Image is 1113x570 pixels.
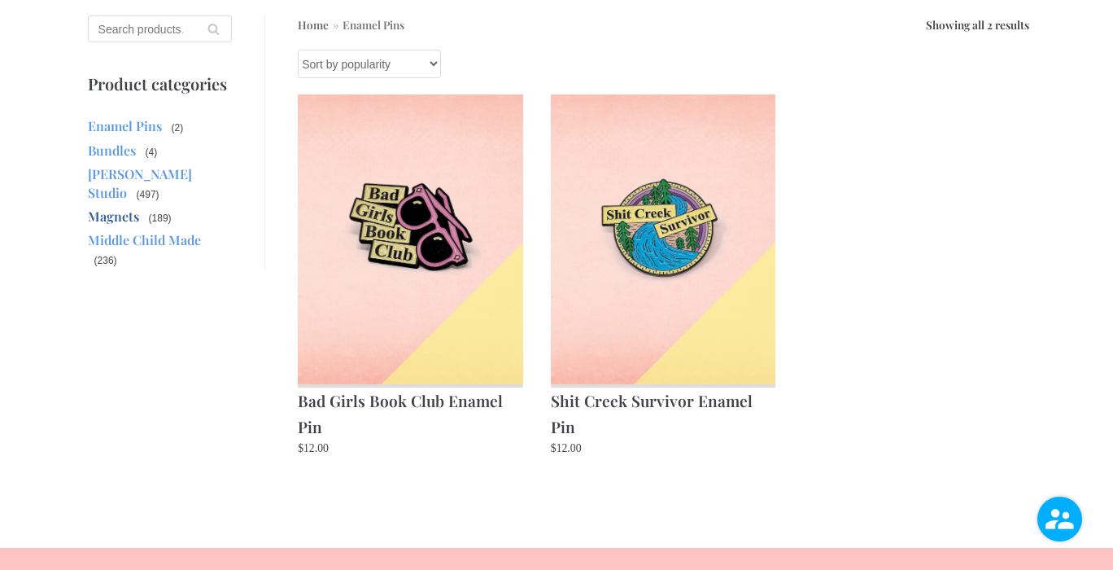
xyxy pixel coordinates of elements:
[551,442,582,454] bdi: 12.00
[135,187,161,202] span: (497)
[298,15,404,33] nav: Breadcrumb
[551,94,776,384] img: Shit Creek Survivor Enamel Pin
[926,15,1029,33] p: Showing all 2 results
[88,15,233,42] input: Search products…
[298,442,329,454] bdi: 12.00
[298,442,303,454] span: $
[298,50,441,78] select: Shop order
[88,142,136,159] a: Bundles
[170,121,185,135] span: (2)
[329,17,343,32] span: »
[298,17,329,32] a: Home
[93,253,119,268] span: (236)
[298,384,523,441] h2: Bad Girls Book Club Enamel Pin
[88,208,139,225] a: Magnets
[144,145,159,160] span: (4)
[147,211,173,226] span: (189)
[88,117,162,134] a: Enamel Pins
[1037,497,1082,541] img: user.png
[88,75,233,93] p: Product categories
[551,94,776,458] a: Shit Creek Survivor Enamel Pin $12.00
[195,15,232,42] button: Search
[88,165,192,200] a: [PERSON_NAME] Studio
[88,231,201,248] a: Middle Child Made
[298,94,523,458] a: Bad Girls Book Club Enamel Pin $12.00
[298,94,523,384] img: Bad Girls Book Club Enamel Pin
[551,384,776,441] h2: Shit Creek Survivor Enamel Pin
[551,442,556,454] span: $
